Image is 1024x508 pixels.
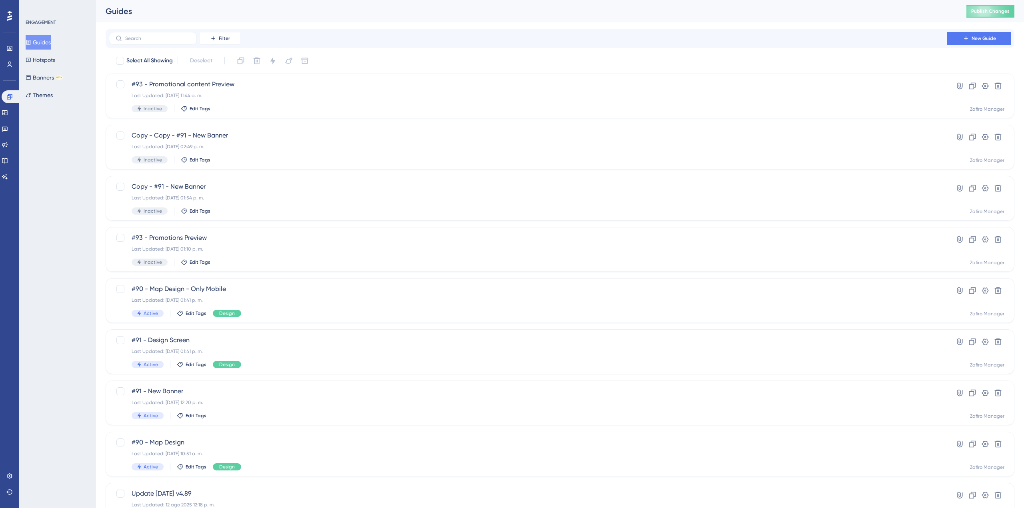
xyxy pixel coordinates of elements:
[132,195,924,201] div: Last Updated: [DATE] 01:54 p. m.
[132,246,924,252] div: Last Updated: [DATE] 01:10 p. m.
[177,464,206,470] button: Edit Tags
[132,335,924,345] span: #91 - Design Screen
[26,35,51,50] button: Guides
[181,157,210,163] button: Edit Tags
[132,233,924,243] span: #93 - Promotions Preview
[186,464,206,470] span: Edit Tags
[190,106,210,112] span: Edit Tags
[132,348,924,355] div: Last Updated: [DATE] 01:41 p. m.
[177,412,206,419] button: Edit Tags
[56,76,63,80] div: BETA
[966,5,1014,18] button: Publish Changes
[144,464,158,470] span: Active
[144,310,158,317] span: Active
[186,361,206,368] span: Edit Tags
[219,464,235,470] span: Design
[970,464,1004,470] div: Zafiro Manager
[144,259,162,265] span: Inactive
[186,310,206,317] span: Edit Tags
[970,106,1004,112] div: Zafiro Manager
[144,412,158,419] span: Active
[144,208,162,214] span: Inactive
[106,6,946,17] div: Guides
[132,131,924,140] span: Copy - Copy - #91 - New Banner
[177,361,206,368] button: Edit Tags
[144,157,162,163] span: Inactive
[970,362,1004,368] div: Zafiro Manager
[190,157,210,163] span: Edit Tags
[26,19,56,26] div: ENGAGEMENT
[190,208,210,214] span: Edit Tags
[181,259,210,265] button: Edit Tags
[26,70,63,85] button: BannersBETA
[177,310,206,317] button: Edit Tags
[125,36,190,41] input: Search
[132,399,924,406] div: Last Updated: [DATE] 12:20 p. m.
[132,438,924,447] span: #90 - Map Design
[971,8,1010,14] span: Publish Changes
[181,208,210,214] button: Edit Tags
[183,54,220,68] button: Deselect
[186,412,206,419] span: Edit Tags
[132,182,924,191] span: Copy - #91 - New Banner
[132,92,924,99] div: Last Updated: [DATE] 11:44 a. m.
[132,284,924,294] span: #90 - Map Design - Only Mobile
[190,259,210,265] span: Edit Tags
[26,53,55,67] button: Hotspots
[972,35,996,42] span: New Guide
[970,413,1004,419] div: Zafiro Manager
[219,361,235,368] span: Design
[970,157,1004,163] div: Zafiro Manager
[132,489,924,498] span: Update [DATE] v4.89
[132,450,924,457] div: Last Updated: [DATE] 10:51 a. m.
[200,32,240,45] button: Filter
[970,311,1004,317] div: Zafiro Manager
[970,259,1004,266] div: Zafiro Manager
[132,502,924,508] div: Last Updated: 12 ago 2025 12:18 p. m.
[219,310,235,317] span: Design
[970,208,1004,215] div: Zafiro Manager
[190,56,212,66] span: Deselect
[132,143,924,150] div: Last Updated: [DATE] 02:49 p. m.
[144,361,158,368] span: Active
[132,386,924,396] span: #91 - New Banner
[219,35,230,42] span: Filter
[144,106,162,112] span: Inactive
[947,32,1011,45] button: New Guide
[126,56,173,66] span: Select All Showing
[181,106,210,112] button: Edit Tags
[132,297,924,303] div: Last Updated: [DATE] 01:41 p. m.
[132,80,924,89] span: #93 - Promotional content Preview
[26,88,53,102] button: Themes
